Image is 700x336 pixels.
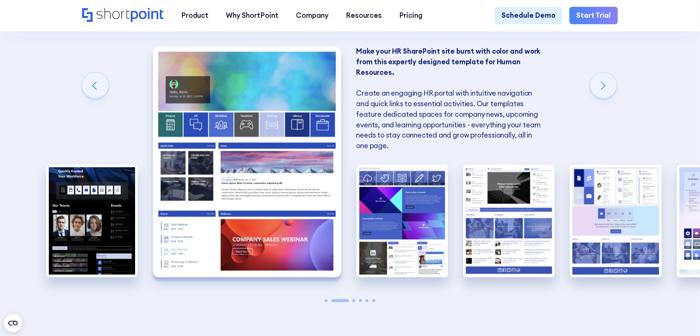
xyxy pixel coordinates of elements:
[331,299,349,302] span: Go to slide 2
[226,10,278,21] div: Why ShortPoint
[325,299,328,302] span: Go to slide 1
[570,165,661,277] img: Top SharePoint Templates for 2025
[296,10,328,21] div: Company
[590,73,617,100] div: Next slide
[352,299,355,302] span: Go to slide 3
[82,73,109,100] div: Previous slide
[391,7,431,24] a: Pricing
[400,10,423,21] div: Pricing
[181,10,208,21] div: Product
[564,248,700,336] iframe: Chat Widget
[569,7,618,24] a: Start Trial
[4,314,22,332] button: Open CMP widget
[346,10,382,21] div: Resources
[356,165,448,277] img: SharePoint Template for HR
[463,165,555,277] img: Designing a SharePoint site for HR
[153,46,341,277] img: Modern SharePoint Templates for HR
[46,165,138,277] div: 1 / 6
[287,7,337,24] a: Company
[570,165,661,277] div: 5 / 6
[173,7,217,24] a: Product
[359,299,362,302] span: Go to slide 4
[46,165,138,277] img: HR SharePoint Templates
[356,165,448,277] div: 3 / 6
[463,165,555,277] div: 4 / 6
[82,8,163,23] a: Home
[366,299,369,302] span: Go to slide 5
[356,47,541,77] strong: Make your HR SharePoint site burst with color and work from this expertly designed template for H...
[372,299,375,302] span: Go to slide 6
[153,46,341,277] div: 2 / 6
[337,7,390,24] a: Resources
[356,46,544,152] p: Create an engaging HR portal with intuitive navigation and quick links to essential activities. O...
[495,7,562,24] a: Schedule Demo
[217,7,287,24] a: Why ShortPoint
